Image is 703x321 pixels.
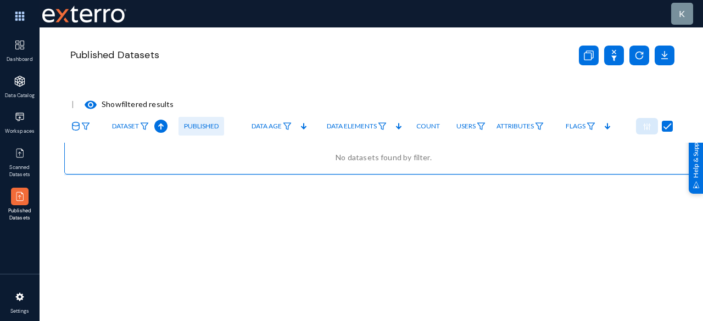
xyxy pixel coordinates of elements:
[378,122,387,130] img: icon-filter.svg
[81,122,90,130] img: icon-filter.svg
[246,117,297,136] a: Data Age
[491,117,549,136] a: Attributes
[2,164,38,179] span: Scanned Datasets
[76,151,691,163] div: No datasets found by filter.
[496,122,534,130] span: Attributes
[416,122,440,130] span: Count
[2,56,38,64] span: Dashboard
[560,117,601,136] a: Flags
[14,76,25,87] img: icon-applications.svg
[327,122,377,130] span: Data Elements
[252,122,282,130] span: Data Age
[42,5,126,22] img: exterro-work-mark.svg
[679,7,685,20] div: k
[84,98,97,111] mat-icon: visibility
[535,122,544,130] img: icon-filter.svg
[693,181,700,188] img: help_support.svg
[283,122,292,130] img: icon-filter.svg
[178,117,224,136] a: Published
[71,99,74,109] span: |
[74,99,174,109] span: Show filtered results
[184,122,219,130] span: Published
[140,122,149,130] img: icon-filter.svg
[14,40,25,50] img: icon-dashboard.svg
[2,308,38,316] span: Settings
[14,111,25,122] img: icon-workspace.svg
[3,4,36,28] img: app launcher
[70,48,159,63] span: Published Datasets
[587,122,595,130] img: icon-filter.svg
[321,117,392,136] a: Data Elements
[112,122,139,130] span: Dataset
[679,8,685,19] span: k
[2,207,38,222] span: Published Datasets
[107,117,154,136] a: Dataset
[14,291,25,302] img: icon-settings.svg
[2,92,38,100] span: Data Catalog
[14,148,25,159] img: icon-published.svg
[40,3,125,25] span: Exterro
[477,122,486,130] img: icon-filter.svg
[689,127,703,193] div: Help & Support
[456,122,476,130] span: Users
[2,128,38,136] span: Workspaces
[566,122,585,130] span: Flags
[451,117,491,136] a: Users
[14,191,25,202] img: icon-published.svg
